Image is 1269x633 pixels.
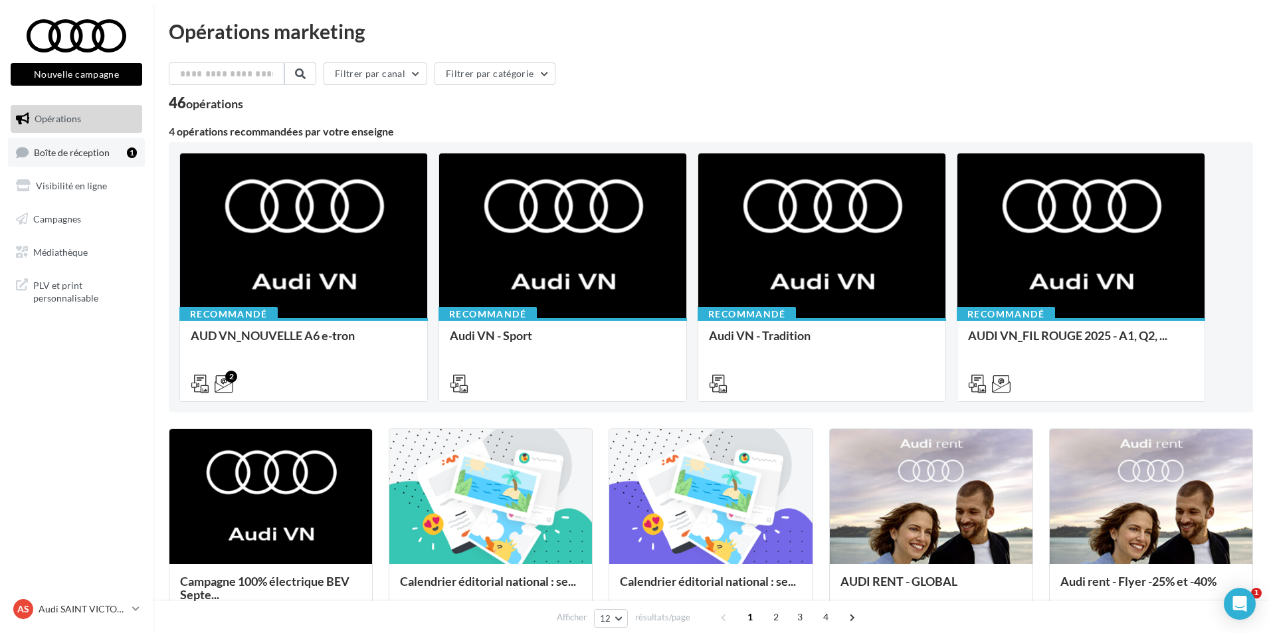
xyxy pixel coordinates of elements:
div: 4 opérations recommandées par votre enseigne [169,126,1253,137]
a: Opérations [8,105,145,133]
div: Opérations marketing [169,21,1253,41]
span: Audi rent - Flyer -25% et -40% [1060,574,1217,588]
span: résultats/page [635,611,690,624]
div: Recommandé [698,307,796,321]
div: opérations [186,98,243,110]
span: PLV et print personnalisable [33,276,137,305]
span: 4 [815,606,836,628]
div: Recommandé [957,307,1055,321]
button: Nouvelle campagne [11,63,142,86]
p: Audi SAINT VICTORET [39,602,127,616]
a: Campagnes [8,205,145,233]
span: 1 [739,606,761,628]
span: 1 [1251,588,1262,598]
span: Campagnes [33,213,81,225]
a: Médiathèque [8,238,145,266]
a: Visibilité en ligne [8,172,145,200]
div: 46 [169,96,243,110]
div: 2 [225,371,237,383]
div: 1 [127,147,137,158]
a: Boîte de réception1 [8,138,145,167]
span: AUD VN_NOUVELLE A6 e-tron [191,328,355,343]
button: Filtrer par canal [324,62,427,85]
span: 3 [789,606,811,628]
a: PLV et print personnalisable [8,271,145,310]
span: AUDI RENT - GLOBAL [840,574,957,588]
div: Recommandé [439,307,537,321]
span: Boîte de réception [34,146,110,157]
button: Filtrer par catégorie [435,62,555,85]
span: AUDI VN_FIL ROUGE 2025 - A1, Q2, ... [968,328,1167,343]
span: 2 [765,606,787,628]
span: Calendrier éditorial national : se... [400,574,576,588]
a: AS Audi SAINT VICTORET [11,596,142,622]
span: Afficher [557,611,587,624]
div: Recommandé [179,307,278,321]
div: Open Intercom Messenger [1224,588,1256,620]
span: Médiathèque [33,246,88,257]
span: Campagne 100% électrique BEV Septe... [180,574,349,602]
span: Visibilité en ligne [36,180,107,191]
span: Audi VN - Tradition [709,328,811,343]
span: Calendrier éditorial national : se... [620,574,796,588]
button: 12 [594,609,628,628]
span: 12 [600,613,611,624]
span: Audi VN - Sport [450,328,532,343]
span: Opérations [35,113,81,124]
span: AS [17,602,29,616]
